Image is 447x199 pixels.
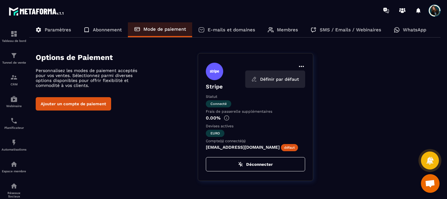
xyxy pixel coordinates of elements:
a: automationsautomationsAutomatisations [2,134,26,156]
img: social-network [10,182,18,190]
img: automations [10,95,18,103]
p: Tableau de bord [2,39,26,43]
p: E-mails et domaines [208,27,255,33]
span: Connecté [206,100,231,107]
img: automations [10,139,18,146]
h4: Options de Paiement [36,53,198,62]
img: tab_domain_overview_orange.svg [25,36,30,41]
p: Réseaux Sociaux [2,191,26,198]
p: Frais de passerelle supplémentaires [206,109,305,114]
div: Domaine: [DOMAIN_NAME] [16,16,70,21]
p: Espace membre [2,170,26,173]
img: info-gr.5499bf25.svg [224,115,229,121]
a: schedulerschedulerPlanificateur [2,112,26,134]
div: Mots-clés [77,37,95,41]
p: Stripe [206,83,305,90]
p: [EMAIL_ADDRESS][DOMAIN_NAME] [206,145,305,151]
img: logo [9,6,65,17]
button: Déconnecter [206,157,305,171]
img: website_grey.svg [10,16,15,21]
p: Planificateur [2,126,26,129]
img: formation [10,30,18,38]
p: WhatsApp [403,27,426,33]
img: zap-off.84e09383.svg [238,162,243,167]
p: Webinaire [2,104,26,108]
p: SMS / Emails / Webinaires [320,27,381,33]
div: v 4.0.25 [17,10,30,15]
div: > [29,16,441,190]
img: stripe.9bed737a.svg [206,63,223,80]
a: automationsautomationsEspace membre [2,156,26,178]
p: Paramètres [45,27,71,33]
p: Compte(s) connecté(s) [206,139,305,143]
a: formationformationTableau de bord [2,25,26,47]
p: Mode de paiement [143,26,186,32]
img: formation [10,52,18,59]
p: Statut [206,94,305,99]
img: logo_orange.svg [10,10,15,15]
p: 0.00% [206,115,305,121]
p: Devises actives [206,124,305,128]
a: automationsautomationsWebinaire [2,91,26,112]
p: Automatisations [2,148,26,151]
span: euro [206,130,224,137]
a: formationformationTunnel de vente [2,47,26,69]
img: automations [10,161,18,168]
p: Personnalisez les modes de paiement acceptés pour vos ventes. Sélectionnez parmi diverses options... [36,68,144,88]
img: formation [10,74,18,81]
button: Définir par défaut [248,74,303,85]
p: Tunnel de vente [2,61,26,64]
a: Ouvrir le chat [421,174,440,193]
p: Abonnement [93,27,122,33]
img: scheduler [10,117,18,124]
p: Membres [277,27,298,33]
p: CRM [2,83,26,86]
a: formationformationCRM [2,69,26,91]
div: Domaine [32,37,48,41]
button: Ajouter un compte de paiement [36,97,111,111]
img: tab_keywords_by_traffic_grey.svg [70,36,75,41]
span: défaut [281,144,298,151]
